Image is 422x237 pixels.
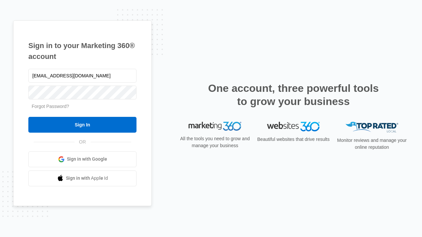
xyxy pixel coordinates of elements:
[178,135,252,149] p: All the tools you need to grow and manage your business
[67,156,107,163] span: Sign in with Google
[28,151,136,167] a: Sign in with Google
[32,104,69,109] a: Forgot Password?
[28,40,136,62] h1: Sign in to your Marketing 360® account
[346,122,398,133] img: Top Rated Local
[256,136,330,143] p: Beautiful websites that drive results
[75,139,91,145] span: OR
[335,137,409,151] p: Monitor reviews and manage your online reputation
[28,69,136,83] input: Email
[189,122,241,131] img: Marketing 360
[267,122,320,131] img: Websites 360
[28,171,136,186] a: Sign in with Apple Id
[206,82,381,108] h2: One account, three powerful tools to grow your business
[66,175,108,182] span: Sign in with Apple Id
[28,117,136,133] input: Sign In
